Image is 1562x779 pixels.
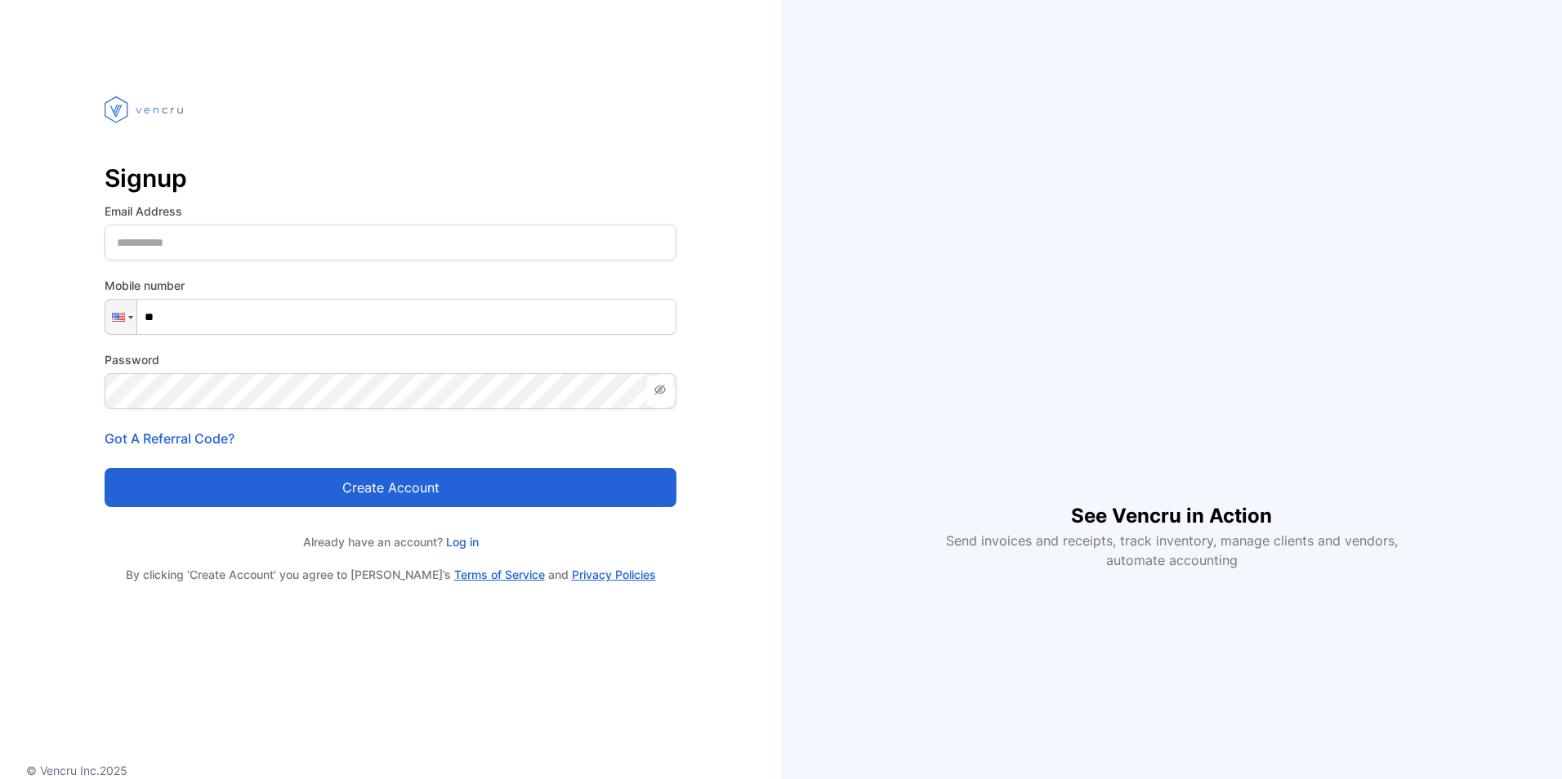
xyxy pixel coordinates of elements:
img: vencru logo [105,65,186,154]
p: Got A Referral Code? [105,429,676,448]
label: Password [105,351,676,368]
p: Signup [105,158,676,198]
label: Mobile number [105,277,676,294]
button: Create account [105,468,676,507]
a: Privacy Policies [572,568,656,581]
a: Log in [443,535,479,549]
iframe: YouTube video player [935,209,1408,475]
h1: See Vencru in Action [1071,475,1272,531]
div: United States: + 1 [105,300,136,334]
p: Already have an account? [105,533,676,550]
p: Send invoices and receipts, track inventory, manage clients and vendors, automate accounting [936,531,1407,570]
p: By clicking ‘Create Account’ you agree to [PERSON_NAME]’s and [105,567,676,583]
a: Terms of Service [454,568,545,581]
label: Email Address [105,203,676,220]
